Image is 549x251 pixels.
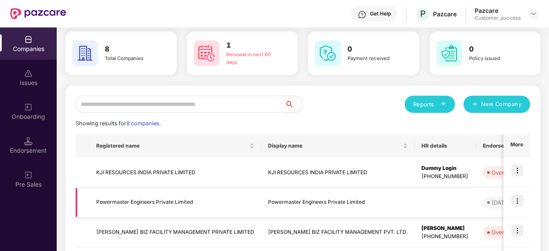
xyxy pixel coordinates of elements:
[24,137,33,145] img: svg+xml;base64,PHN2ZyB3aWR0aD0iMTQuNSIgaGVpZ2h0PSIxNC41IiB2aWV3Qm94PSIwIDAgMTYgMTYiIGZpbGw9Im5vbm...
[472,101,478,108] span: plus
[464,96,530,113] button: plusNew Company
[126,120,161,127] span: 8 companies.
[433,10,457,18] div: Pazcare
[315,40,341,66] img: svg+xml;base64,PHN2ZyB4bWxucz0iaHR0cDovL3d3dy53My5vcmcvMjAwMC9zdmciIHdpZHRoPSI2MCIgaGVpZ2h0PSI2MC...
[89,157,261,188] td: KJI RESOURCES INDIA PRIVATE LIMITED
[420,9,426,19] span: P
[511,195,523,207] img: icon
[475,15,521,21] div: Customer_success
[530,10,537,17] img: svg+xml;base64,PHN2ZyBpZD0iRHJvcGRvd24tMzJ4MzIiIHhtbG5zPSJodHRwOi8vd3d3LnczLm9yZy8yMDAwL3N2ZyIgd2...
[413,100,446,109] div: Reports
[491,198,510,207] div: [DATE]
[370,10,391,17] div: Get Help
[226,51,280,67] div: Renewal in next 60 days
[421,164,469,172] div: Dummy Login
[503,134,530,157] th: More
[261,188,415,218] td: Powermaster Engineers Private Limited
[483,142,528,149] span: Endorsements
[24,171,33,179] img: svg+xml;base64,PHN2ZyB3aWR0aD0iMjAiIGhlaWdodD0iMjAiIHZpZXdCb3g9IjAgMCAyMCAyMCIgZmlsbD0ibm9uZSIgeG...
[261,157,415,188] td: KJI RESOURCES INDIA PRIVATE LIMITED
[358,10,366,19] img: svg+xml;base64,PHN2ZyBpZD0iSGVscC0zMngzMiIgeG1sbnM9Imh0dHA6Ly93d3cudzMub3JnLzIwMDAvc3ZnIiB3aWR0aD...
[469,44,523,55] h3: 0
[421,172,469,181] div: [PHONE_NUMBER]
[491,168,531,177] div: Overdue - 94d
[421,224,469,233] div: [PERSON_NAME]
[72,40,98,66] img: svg+xml;base64,PHN2ZyB4bWxucz0iaHR0cDovL3d3dy53My5vcmcvMjAwMC9zdmciIHdpZHRoPSI2MCIgaGVpZ2h0PSI2MC...
[76,120,161,127] span: Showing results for
[475,6,521,15] div: Pazcare
[89,134,261,157] th: Registered name
[268,142,401,149] span: Display name
[261,134,415,157] th: Display name
[348,55,401,63] div: Payment received
[511,164,523,176] img: icon
[105,55,159,63] div: Total Companies
[284,96,302,113] button: search
[436,40,462,66] img: svg+xml;base64,PHN2ZyB4bWxucz0iaHR0cDovL3d3dy53My5vcmcvMjAwMC9zdmciIHdpZHRoPSI2MCIgaGVpZ2h0PSI2MC...
[441,101,446,107] span: caret-down
[89,188,261,218] td: Powermaster Engineers Private Limited
[24,69,33,78] img: svg+xml;base64,PHN2ZyBpZD0iSXNzdWVzX2Rpc2FibGVkIiB4bWxucz0iaHR0cDovL3d3dy53My5vcmcvMjAwMC9zdmciIH...
[469,55,523,63] div: Policy issued
[96,142,248,149] span: Registered name
[284,101,302,108] span: search
[348,44,401,55] h3: 0
[421,233,469,241] div: [PHONE_NUMBER]
[226,40,280,51] h3: 1
[194,40,220,66] img: svg+xml;base64,PHN2ZyB4bWxucz0iaHR0cDovL3d3dy53My5vcmcvMjAwMC9zdmciIHdpZHRoPSI2MCIgaGVpZ2h0PSI2MC...
[511,224,523,236] img: icon
[481,100,522,109] span: New Company
[491,228,531,236] div: Overdue - 14d
[89,218,261,248] td: [PERSON_NAME] BIZ FACILITY MANAGEMENT PRIVATE LIMITED
[415,134,476,157] th: HR details
[261,218,415,248] td: [PERSON_NAME] BIZ FACILITY MANAGEMENT PVT. LTD.
[10,8,66,19] img: New Pazcare Logo
[105,44,159,55] h3: 8
[24,103,33,112] img: svg+xml;base64,PHN2ZyB3aWR0aD0iMjAiIGhlaWdodD0iMjAiIHZpZXdCb3g9IjAgMCAyMCAyMCIgZmlsbD0ibm9uZSIgeG...
[24,35,33,44] img: svg+xml;base64,PHN2ZyBpZD0iQ29tcGFuaWVzIiB4bWxucz0iaHR0cDovL3d3dy53My5vcmcvMjAwMC9zdmciIHdpZHRoPS...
